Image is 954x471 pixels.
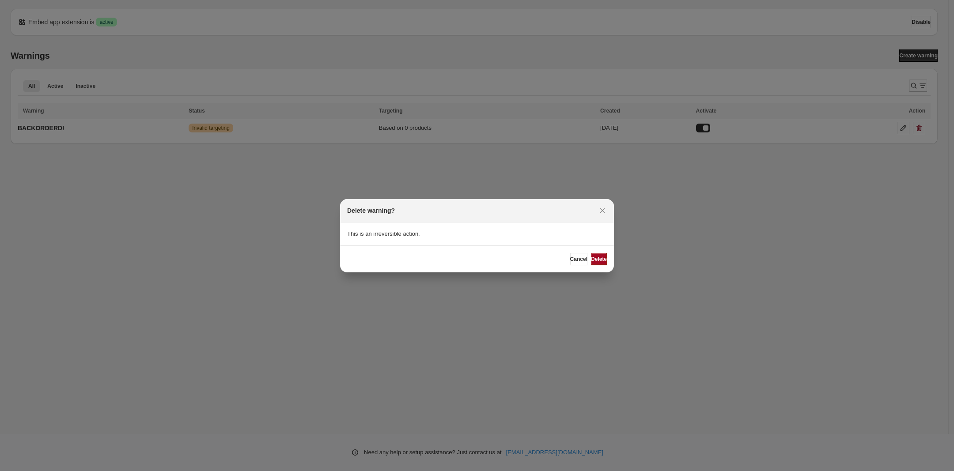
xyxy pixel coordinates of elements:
[570,256,587,263] span: Cancel
[347,206,395,215] h2: Delete warning?
[591,256,607,263] span: Delete
[347,230,607,238] p: This is an irreversible action.
[596,204,609,217] button: Close
[570,253,587,265] button: Cancel
[591,253,607,265] button: Delete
